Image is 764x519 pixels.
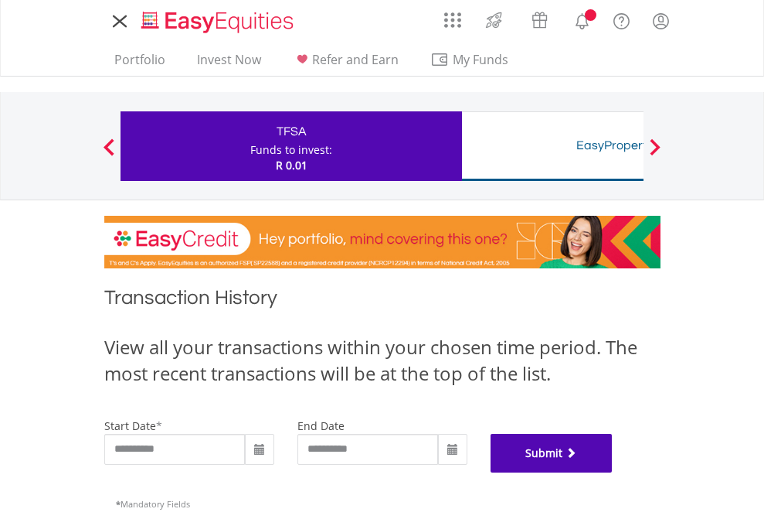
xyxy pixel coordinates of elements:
[562,4,602,35] a: Notifications
[138,9,300,35] img: EasyEquities_Logo.png
[104,418,156,433] label: start date
[640,146,671,162] button: Next
[312,51,399,68] span: Refer and Earn
[517,4,562,32] a: Vouchers
[130,121,453,142] div: TFSA
[276,158,307,172] span: R 0.01
[641,4,681,38] a: My Profile
[250,142,332,158] div: Funds to invest:
[491,434,613,473] button: Submit
[434,4,471,29] a: AppsGrid
[297,418,345,433] label: end date
[93,146,124,162] button: Previous
[116,498,190,510] span: Mandatory Fields
[135,4,300,35] a: Home page
[104,284,660,319] h1: Transaction History
[444,12,461,29] img: grid-menu-icon.svg
[287,52,405,76] a: Refer and Earn
[481,8,507,32] img: thrive-v2.svg
[108,52,171,76] a: Portfolio
[430,50,531,70] span: My Funds
[104,334,660,388] div: View all your transactions within your chosen time period. The most recent transactions will be a...
[602,4,641,35] a: FAQ's and Support
[527,8,552,32] img: vouchers-v2.svg
[191,52,267,76] a: Invest Now
[104,216,660,268] img: EasyCredit Promotion Banner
